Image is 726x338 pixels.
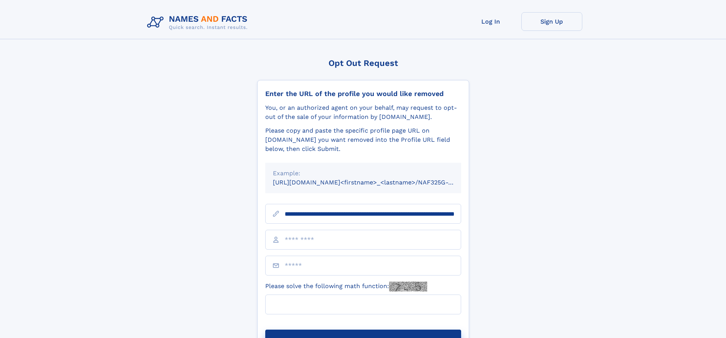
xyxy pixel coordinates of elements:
[273,169,454,178] div: Example:
[265,103,461,122] div: You, or an authorized agent on your behalf, may request to opt-out of the sale of your informatio...
[144,12,254,33] img: Logo Names and Facts
[273,179,476,186] small: [URL][DOMAIN_NAME]<firstname>_<lastname>/NAF325G-xxxxxxxx
[265,126,461,154] div: Please copy and paste the specific profile page URL on [DOMAIN_NAME] you want removed into the Pr...
[265,282,427,292] label: Please solve the following math function:
[521,12,582,31] a: Sign Up
[257,58,469,68] div: Opt Out Request
[265,90,461,98] div: Enter the URL of the profile you would like removed
[460,12,521,31] a: Log In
